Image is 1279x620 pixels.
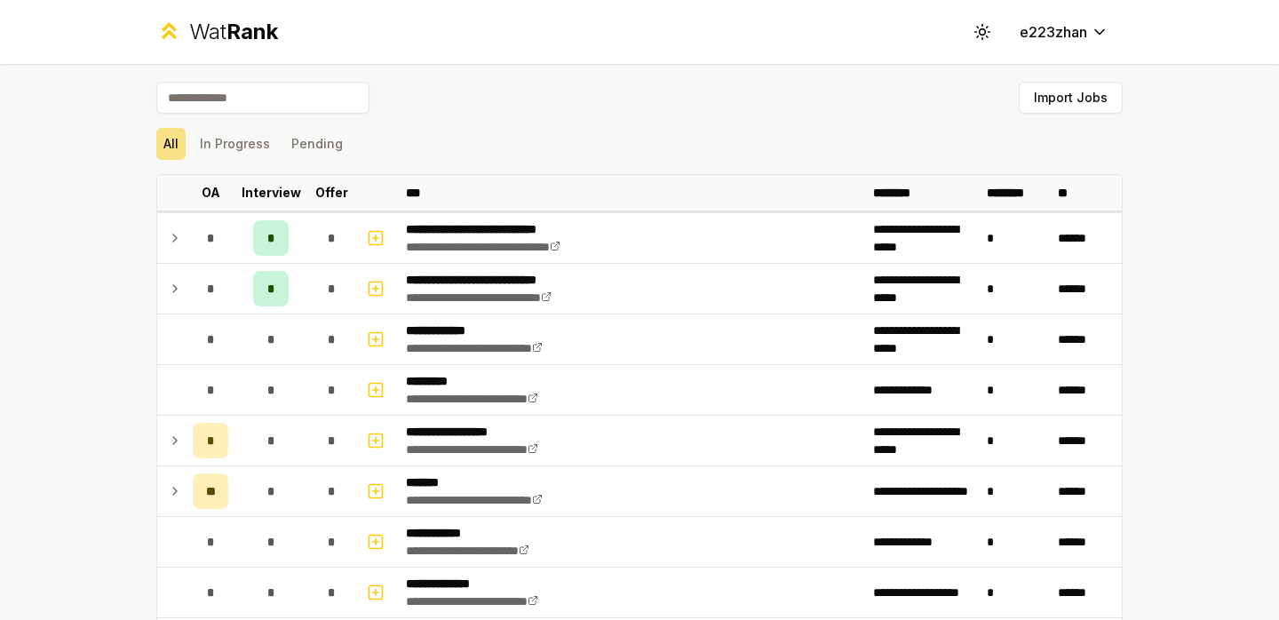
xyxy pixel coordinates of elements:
[202,184,220,202] p: OA
[284,128,350,160] button: Pending
[315,184,348,202] p: Offer
[226,19,278,44] span: Rank
[1020,21,1087,43] span: e223zhan
[193,128,277,160] button: In Progress
[1019,82,1123,114] button: Import Jobs
[1005,16,1123,48] button: e223zhan
[156,18,278,46] a: WatRank
[189,18,278,46] div: Wat
[242,184,301,202] p: Interview
[156,128,186,160] button: All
